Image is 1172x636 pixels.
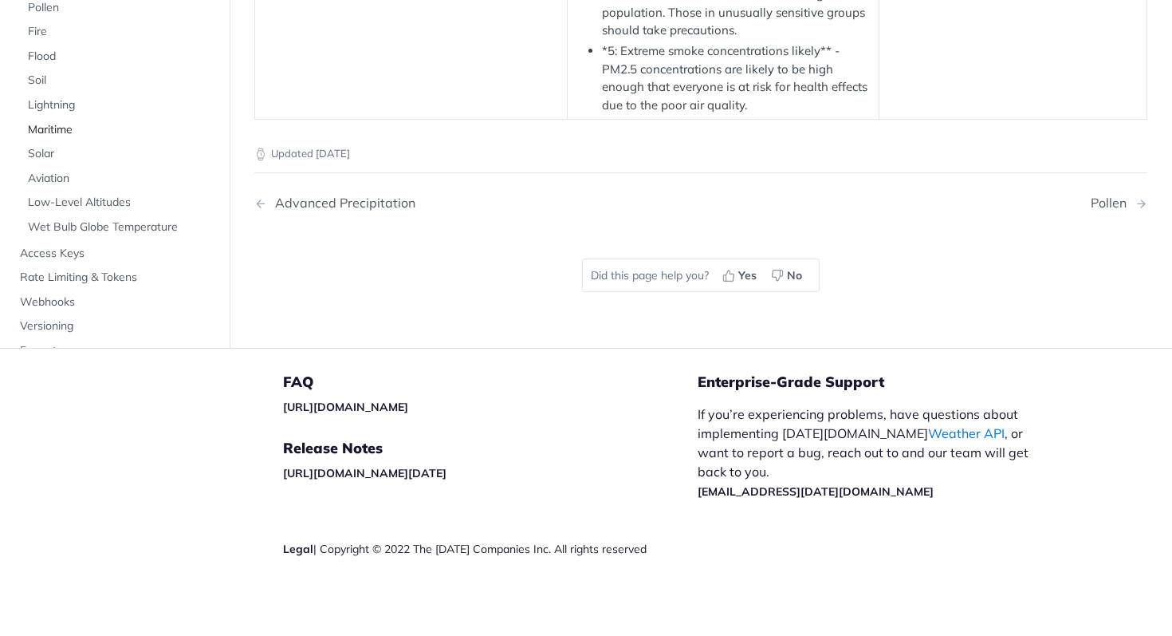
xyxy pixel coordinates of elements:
div: Pollen [1091,196,1135,211]
a: Flood [20,45,218,69]
span: No [787,267,802,284]
span: Wet Bulb Globe Temperature [28,219,214,235]
a: Webhooks [12,290,218,314]
li: *5: Extreme smoke concentrations likely** - PM2.5 concentrations are likely to be high enough tha... [602,42,869,114]
p: Updated [DATE] [254,146,1147,162]
h5: Enterprise-Grade Support [698,373,1071,392]
div: Did this page help you? [582,259,820,292]
a: Legal [283,542,313,556]
a: Previous Page: Advanced Precipitation [254,196,637,211]
a: Formats [12,339,218,363]
button: No [765,263,811,287]
span: Versioning [20,319,214,335]
span: Solar [28,146,214,162]
p: If you’re experiencing problems, have questions about implementing [DATE][DOMAIN_NAME] , or want ... [698,405,1045,500]
a: Aviation [20,167,218,191]
a: Lightning [20,93,218,117]
a: Next Page: Pollen [1091,196,1147,211]
a: Fire [20,20,218,44]
a: Access Keys [12,242,218,266]
a: Weather API [928,425,1005,441]
span: Webhooks [20,294,214,310]
a: Low-Level Altitudes [20,192,218,215]
span: Aviation [28,171,214,187]
a: Maritime [20,118,218,142]
h5: Release Notes [283,439,698,458]
div: Advanced Precipitation [267,196,415,211]
a: [EMAIL_ADDRESS][DATE][DOMAIN_NAME] [698,484,934,499]
a: Soil [20,69,218,93]
a: Wet Bulb Globe Temperature [20,215,218,239]
span: Maritime [28,122,214,138]
button: Yes [717,263,765,287]
a: Rate Limiting & Tokens [12,266,218,290]
span: Fire [28,24,214,40]
span: Flood [28,49,214,65]
a: Solar [20,142,218,166]
a: [URL][DOMAIN_NAME][DATE] [283,466,446,480]
span: Soil [28,73,214,89]
div: | Copyright © 2022 The [DATE] Companies Inc. All rights reserved [283,541,698,557]
span: Formats [20,343,214,359]
a: [URL][DOMAIN_NAME] [283,400,408,414]
nav: Pagination Controls [254,180,1147,227]
h5: FAQ [283,373,698,392]
span: Access Keys [20,246,214,262]
span: Rate Limiting & Tokens [20,270,214,286]
a: Versioning [12,315,218,339]
span: Lightning [28,97,214,113]
span: Yes [738,267,757,284]
span: Low-Level Altitudes [28,196,214,211]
